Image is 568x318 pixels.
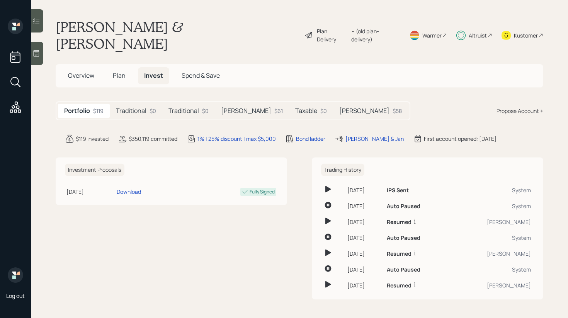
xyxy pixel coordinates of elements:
[68,71,94,80] span: Overview
[453,202,531,210] div: System
[66,188,114,196] div: [DATE]
[387,251,412,257] h6: Resumed
[347,281,381,289] div: [DATE]
[296,135,325,143] div: Bond ladder
[347,186,381,194] div: [DATE]
[65,164,124,176] h6: Investment Proposals
[321,164,364,176] h6: Trading History
[116,107,146,115] h5: Traditional
[497,107,543,115] div: Propose Account +
[221,107,271,115] h5: [PERSON_NAME]
[347,234,381,242] div: [DATE]
[250,188,275,195] div: Fully Signed
[93,107,104,115] div: $119
[64,107,90,115] h5: Portfolio
[8,267,23,283] img: retirable_logo.png
[274,107,283,115] div: $61
[453,218,531,226] div: [PERSON_NAME]
[453,186,531,194] div: System
[347,265,381,274] div: [DATE]
[347,218,381,226] div: [DATE]
[129,135,177,143] div: $350,119 committed
[393,107,402,115] div: $58
[387,187,409,194] h6: IPS Sent
[117,188,141,196] div: Download
[347,202,381,210] div: [DATE]
[295,107,317,115] h5: Taxable
[56,19,298,52] h1: [PERSON_NAME] & [PERSON_NAME]
[345,135,404,143] div: [PERSON_NAME] & Jan
[320,107,327,115] div: $0
[113,71,126,80] span: Plan
[387,282,412,289] h6: Resumed
[144,71,163,80] span: Invest
[422,31,442,39] div: Warmer
[317,27,347,43] div: Plan Delivery
[347,250,381,258] div: [DATE]
[202,107,209,115] div: $0
[424,135,497,143] div: First account opened: [DATE]
[387,267,420,273] h6: Auto Paused
[387,203,420,210] h6: Auto Paused
[351,27,400,43] div: • (old plan-delivery)
[150,107,156,115] div: $0
[387,219,412,226] h6: Resumed
[453,250,531,258] div: [PERSON_NAME]
[453,265,531,274] div: System
[514,31,538,39] div: Kustomer
[387,235,420,241] h6: Auto Paused
[76,135,109,143] div: $119 invested
[339,107,389,115] h5: [PERSON_NAME]
[182,71,220,80] span: Spend & Save
[168,107,199,115] h5: Traditional
[453,234,531,242] div: System
[197,135,276,143] div: 1% | 25% discount | max $5,000
[469,31,487,39] div: Altruist
[6,292,25,299] div: Log out
[453,281,531,289] div: [PERSON_NAME]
